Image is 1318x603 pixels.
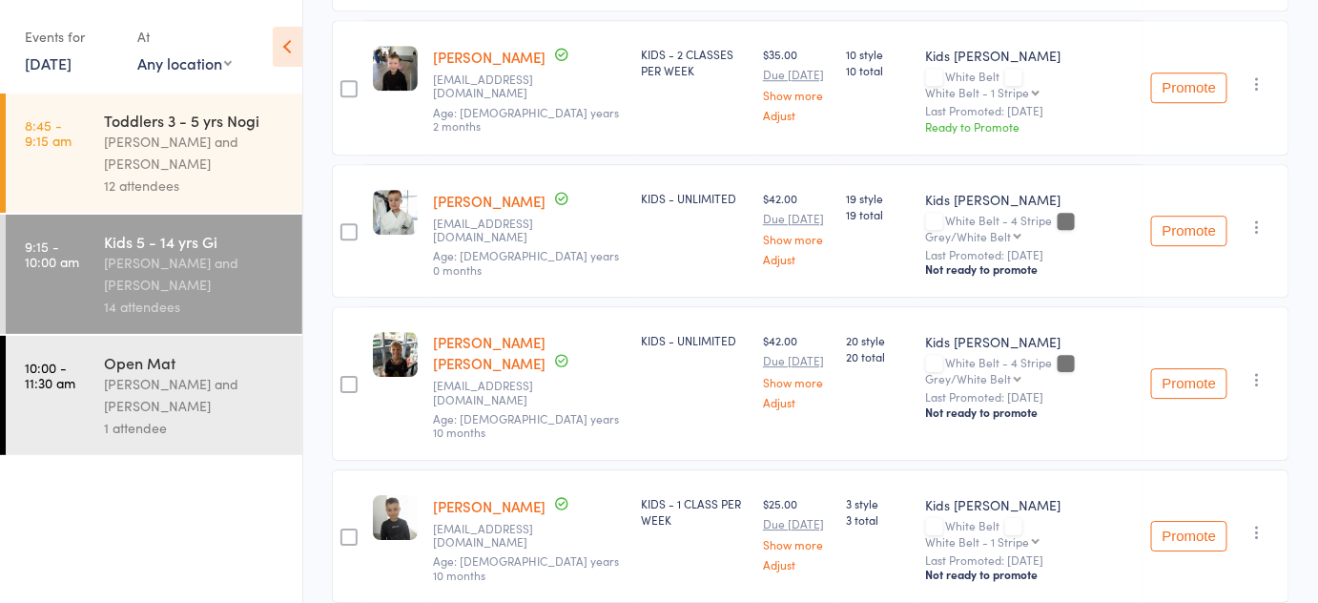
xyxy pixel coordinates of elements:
[926,405,1136,420] div: Not ready to promote
[104,352,286,373] div: Open Mat
[763,332,831,407] div: $42.00
[373,332,418,377] img: image1741585595.png
[433,410,619,440] span: Age: [DEMOGRAPHIC_DATA] years 10 months
[847,46,911,62] span: 10 style
[373,46,418,91] img: image1756512583.png
[641,190,748,206] div: KIDS - UNLIMITED
[25,21,118,52] div: Events for
[104,252,286,296] div: [PERSON_NAME] and [PERSON_NAME]
[373,190,418,235] img: image1743572892.png
[763,396,831,408] a: Adjust
[25,117,72,148] time: 8:45 - 9:15 am
[6,336,302,455] a: 10:00 -11:30 amOpen Mat[PERSON_NAME] and [PERSON_NAME]1 attendee
[926,248,1136,261] small: Last Promoted: [DATE]
[104,131,286,175] div: [PERSON_NAME] and [PERSON_NAME]
[373,495,418,540] img: image1755905695.png
[104,231,286,252] div: Kids 5 - 14 yrs Gi
[763,354,831,367] small: Due [DATE]
[926,230,1012,242] div: Grey/White Belt
[763,109,831,121] a: Adjust
[433,332,546,373] a: [PERSON_NAME] [PERSON_NAME]
[926,86,1030,98] div: White Belt - 1 Stripe
[926,118,1136,135] div: Ready to Promote
[433,191,546,211] a: [PERSON_NAME]
[433,522,626,550] small: jay_wini@hotmail.com
[926,214,1136,242] div: White Belt - 4 Stripe
[926,332,1136,351] div: Kids [PERSON_NAME]
[926,535,1030,548] div: White Belt - 1 Stripe
[847,511,911,528] span: 3 total
[847,332,911,348] span: 20 style
[847,62,911,78] span: 10 total
[847,190,911,206] span: 19 style
[926,372,1012,385] div: Grey/White Belt
[926,553,1136,567] small: Last Promoted: [DATE]
[847,206,911,222] span: 19 total
[926,261,1136,277] div: Not ready to promote
[641,46,748,78] div: KIDS - 2 CLASSES PER WEEK
[763,517,831,530] small: Due [DATE]
[763,376,831,388] a: Show more
[926,356,1136,385] div: White Belt - 4 Stripe
[926,519,1136,548] div: White Belt
[763,190,831,265] div: $42.00
[847,495,911,511] span: 3 style
[1151,521,1227,551] button: Promote
[433,496,546,516] a: [PERSON_NAME]
[25,52,72,73] a: [DATE]
[104,175,286,197] div: 12 attendees
[641,332,748,348] div: KIDS - UNLIMITED
[104,296,286,318] div: 14 attendees
[763,233,831,245] a: Show more
[1151,216,1227,246] button: Promote
[926,190,1136,209] div: Kids [PERSON_NAME]
[433,247,619,277] span: Age: [DEMOGRAPHIC_DATA] years 0 months
[433,104,619,134] span: Age: [DEMOGRAPHIC_DATA] years 2 months
[763,212,831,225] small: Due [DATE]
[433,379,626,406] small: Azwillo@icloud.com
[104,373,286,417] div: [PERSON_NAME] and [PERSON_NAME]
[763,46,831,121] div: $35.00
[641,495,748,528] div: KIDS - 1 CLASS PER WEEK
[433,217,626,244] small: chalmers.34@hotmail.com
[137,21,232,52] div: At
[433,47,546,67] a: [PERSON_NAME]
[433,73,626,100] small: jacqui_o82@hotmail.com
[763,538,831,551] a: Show more
[25,360,75,390] time: 10:00 - 11:30 am
[137,52,232,73] div: Any location
[926,70,1136,98] div: White Belt
[1151,73,1227,103] button: Promote
[433,552,619,582] span: Age: [DEMOGRAPHIC_DATA] years 10 months
[6,94,302,213] a: 8:45 -9:15 amToddlers 3 - 5 yrs Nogi[PERSON_NAME] and [PERSON_NAME]12 attendees
[926,495,1136,514] div: Kids [PERSON_NAME]
[763,253,831,265] a: Adjust
[763,558,831,571] a: Adjust
[926,46,1136,65] div: Kids [PERSON_NAME]
[1151,368,1227,399] button: Promote
[763,495,831,571] div: $25.00
[926,104,1136,117] small: Last Promoted: [DATE]
[926,567,1136,582] div: Not ready to promote
[25,239,79,269] time: 9:15 - 10:00 am
[6,215,302,334] a: 9:15 -10:00 amKids 5 - 14 yrs Gi[PERSON_NAME] and [PERSON_NAME]14 attendees
[104,417,286,439] div: 1 attendee
[847,348,911,364] span: 20 total
[926,390,1136,404] small: Last Promoted: [DATE]
[763,89,831,101] a: Show more
[104,110,286,131] div: Toddlers 3 - 5 yrs Nogi
[763,68,831,81] small: Due [DATE]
